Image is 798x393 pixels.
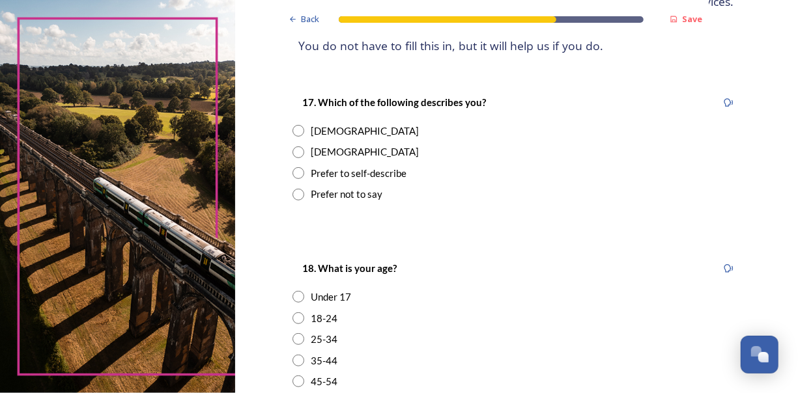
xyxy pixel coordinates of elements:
div: 45-54 [311,374,337,389]
span: Back [301,13,319,25]
strong: 17. Which of the following describes you? [302,96,486,108]
h4: You do not have to fill this in, but it will help us if you do. [298,38,735,54]
strong: Save [682,13,702,25]
strong: 18. What is your age? [302,262,397,274]
div: [DEMOGRAPHIC_DATA] [311,144,419,159]
div: Prefer not to say [311,187,382,202]
div: 25-34 [311,332,337,347]
div: Under 17 [311,290,351,305]
div: 18-24 [311,311,337,326]
button: Open Chat [741,336,778,373]
div: 35-44 [311,353,337,368]
div: [DEMOGRAPHIC_DATA] [311,124,419,139]
div: Prefer to self-describe [311,166,406,181]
